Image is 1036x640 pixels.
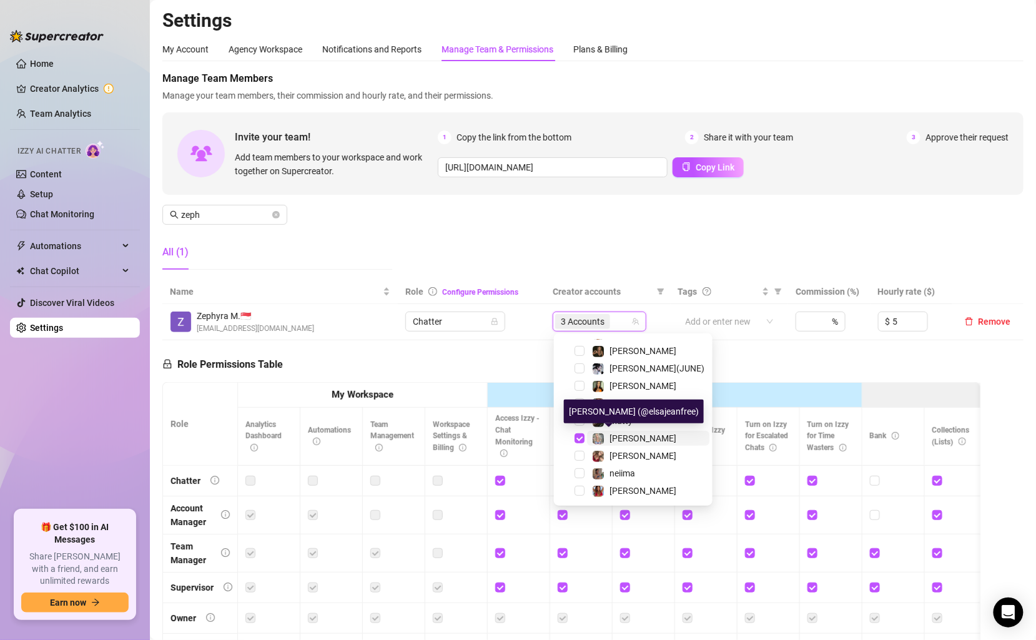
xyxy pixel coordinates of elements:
[30,109,91,119] a: Team Analytics
[229,42,302,56] div: Agency Workspace
[50,598,86,608] span: Earn now
[21,593,129,613] button: Earn nowarrow-right
[892,432,899,440] span: info-circle
[162,9,1024,32] h2: Settings
[170,285,380,298] span: Name
[609,433,676,443] span: [PERSON_NAME]
[86,140,105,159] img: AI Chatter
[170,611,196,625] div: Owner
[181,208,270,222] input: Search members
[609,346,676,356] span: [PERSON_NAME]
[206,613,215,622] span: info-circle
[235,150,433,178] span: Add team members to your workspace and work together on Supercreator.
[162,89,1024,102] span: Manage your team members, their commission and hourly rate, and their permissions.
[593,468,604,480] img: neiima
[16,267,24,275] img: Chat Copilot
[210,476,219,485] span: info-circle
[413,312,498,331] span: Chatter
[491,318,498,325] span: lock
[555,314,610,329] span: 3 Accounts
[575,451,585,461] span: Select tree node
[807,420,849,453] span: Turn on Izzy for Time Wasters
[575,363,585,373] span: Select tree node
[788,280,870,304] th: Commission (%)
[370,420,414,453] span: Team Management
[197,309,314,323] span: Zephyra M. 🇸🇬
[703,287,711,296] span: question-circle
[170,539,211,567] div: Team Manager
[442,42,553,56] div: Manage Team & Permissions
[456,130,571,144] span: Copy the link from the bottom
[553,285,652,298] span: Creator accounts
[30,169,62,179] a: Content
[609,381,676,391] span: [PERSON_NAME]
[745,420,788,453] span: Turn on Izzy for Escalated Chats
[657,288,664,295] span: filter
[593,363,604,375] img: MAGGIE(JUNE)
[907,130,920,144] span: 3
[30,298,114,308] a: Discover Viral Videos
[21,551,129,588] span: Share [PERSON_NAME] with a friend, and earn unlimited rewards
[442,288,518,297] a: Configure Permissions
[959,438,966,445] span: info-circle
[593,346,604,357] img: KATIE
[561,315,604,328] span: 3 Accounts
[17,145,81,157] span: Izzy AI Chatter
[575,468,585,478] span: Select tree node
[772,282,784,301] span: filter
[375,444,383,451] span: info-circle
[609,398,653,408] span: Darivochka
[162,280,398,304] th: Name
[870,431,899,440] span: Bank
[308,426,351,446] span: Automations
[593,486,604,497] img: Molly
[632,318,639,325] span: team
[609,486,676,496] span: [PERSON_NAME]
[682,162,691,171] span: copy
[609,363,704,373] span: [PERSON_NAME](JUNE)
[162,245,189,260] div: All (1)
[932,426,970,446] span: Collections (Lists)
[871,280,952,304] th: Hourly rate ($)
[654,282,667,301] span: filter
[979,317,1011,327] span: Remove
[774,288,782,295] span: filter
[235,129,438,145] span: Invite your team!
[30,323,63,333] a: Settings
[162,42,209,56] div: My Account
[704,130,793,144] span: Share it with your team
[162,357,283,372] h5: Role Permissions Table
[221,548,230,557] span: info-circle
[564,400,704,423] div: [PERSON_NAME] (@elsajeanfree)
[500,450,508,457] span: info-circle
[332,389,393,400] strong: My Workspace
[405,287,423,297] span: Role
[170,581,214,594] div: Supervisor
[593,433,604,445] img: Elsa
[459,444,466,451] span: info-circle
[575,381,585,391] span: Select tree node
[245,420,282,453] span: Analytics Dashboard
[696,162,734,172] span: Copy Link
[433,420,470,453] span: Workspace Settings & Billing
[224,583,232,591] span: info-circle
[30,261,119,281] span: Chat Copilot
[609,468,635,478] span: neiima
[30,209,94,219] a: Chat Monitoring
[250,444,258,451] span: info-circle
[272,211,280,219] button: close-circle
[438,130,451,144] span: 1
[170,501,211,529] div: Account Manager
[163,383,238,466] th: Role
[10,30,104,42] img: logo-BBDzfeDw.svg
[593,398,604,410] img: Darivochka
[673,157,744,177] button: Copy Link
[769,444,777,451] span: info-circle
[170,312,191,332] img: Zephyra M
[91,598,100,607] span: arrow-right
[925,130,1009,144] span: Approve their request
[575,346,585,356] span: Select tree node
[16,241,26,251] span: thunderbolt
[960,314,1016,329] button: Remove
